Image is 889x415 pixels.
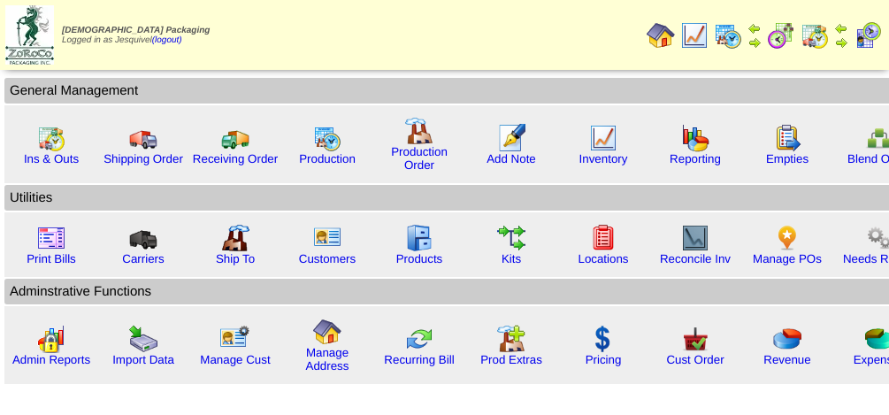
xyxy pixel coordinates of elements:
a: Recurring Bill [384,353,454,366]
a: Kits [502,252,521,265]
a: Reconcile Inv [660,252,731,265]
a: Admin Reports [12,353,90,366]
a: Ins & Outs [24,152,79,165]
img: calendarinout.gif [37,124,65,152]
img: calendarprod.gif [714,21,742,50]
img: customers.gif [313,224,341,252]
a: Production Order [391,145,448,172]
img: truck3.gif [129,224,157,252]
a: Manage Address [306,346,349,373]
img: line_graph2.gif [681,224,709,252]
img: managecust.png [219,325,252,353]
img: workflow.gif [497,224,525,252]
a: Reporting [670,152,721,165]
a: Pricing [586,353,622,366]
a: Empties [766,152,809,165]
img: graph.gif [681,124,709,152]
img: zoroco-logo-small.webp [5,5,54,65]
img: factory.gif [405,117,433,145]
img: workorder.gif [773,124,801,152]
a: Cust Order [666,353,724,366]
a: Manage Cust [200,353,270,366]
img: arrowright.gif [747,35,762,50]
img: dollar.gif [589,325,617,353]
a: Carriers [122,252,164,265]
span: [DEMOGRAPHIC_DATA] Packaging [62,26,210,35]
img: cust_order.png [681,325,709,353]
img: po.png [773,224,801,252]
img: calendarinout.gif [801,21,829,50]
img: prodextras.gif [497,325,525,353]
img: orders.gif [497,124,525,152]
a: Revenue [763,353,810,366]
a: Production [299,152,356,165]
img: cabinet.gif [405,224,433,252]
img: calendarcustomer.gif [854,21,882,50]
img: invoice2.gif [37,224,65,252]
a: Locations [578,252,628,265]
img: arrowleft.gif [834,21,848,35]
img: home.gif [313,318,341,346]
img: pie_chart.png [773,325,801,353]
a: Inventory [579,152,628,165]
a: Print Bills [27,252,76,265]
img: home.gif [647,21,675,50]
img: graph2.png [37,325,65,353]
img: locations.gif [589,224,617,252]
a: Prod Extras [480,353,542,366]
a: Ship To [216,252,255,265]
img: arrowleft.gif [747,21,762,35]
img: calendarblend.gif [767,21,795,50]
a: Add Note [487,152,536,165]
span: Logged in as Jesquivel [62,26,210,45]
img: line_graph.gif [589,124,617,152]
img: truck.gif [129,124,157,152]
a: Manage POs [753,252,822,265]
img: line_graph.gif [680,21,709,50]
img: factory2.gif [221,224,249,252]
img: calendarprod.gif [313,124,341,152]
img: reconcile.gif [405,325,433,353]
img: arrowright.gif [834,35,848,50]
img: truck2.gif [221,124,249,152]
img: import.gif [129,325,157,353]
a: Shipping Order [103,152,183,165]
a: (logout) [152,35,182,45]
a: Products [396,252,443,265]
a: Customers [299,252,356,265]
a: Receiving Order [193,152,278,165]
a: Import Data [112,353,174,366]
